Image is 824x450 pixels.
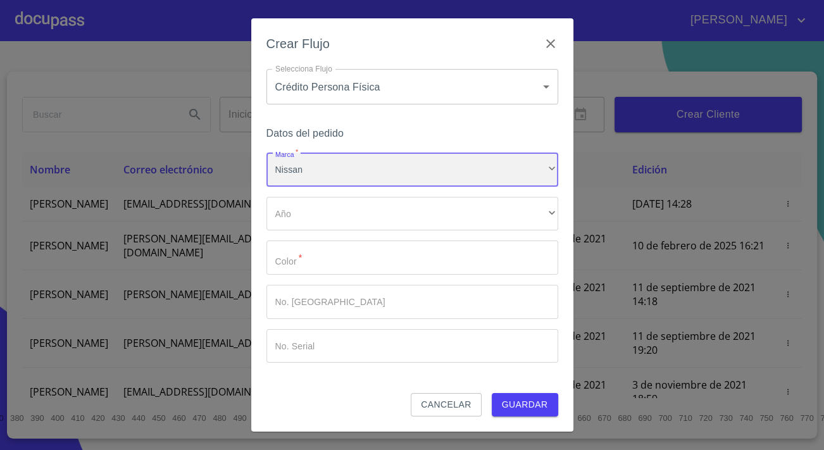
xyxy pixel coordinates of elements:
div: Crédito Persona Física [266,69,558,104]
div: Nissan [266,153,558,187]
span: Cancelar [421,397,471,413]
button: Guardar [492,393,558,416]
div: ​ [266,197,558,231]
h6: Crear Flujo [266,34,330,54]
h6: Datos del pedido [266,125,558,142]
button: Cancelar [411,393,481,416]
span: Guardar [502,397,548,413]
